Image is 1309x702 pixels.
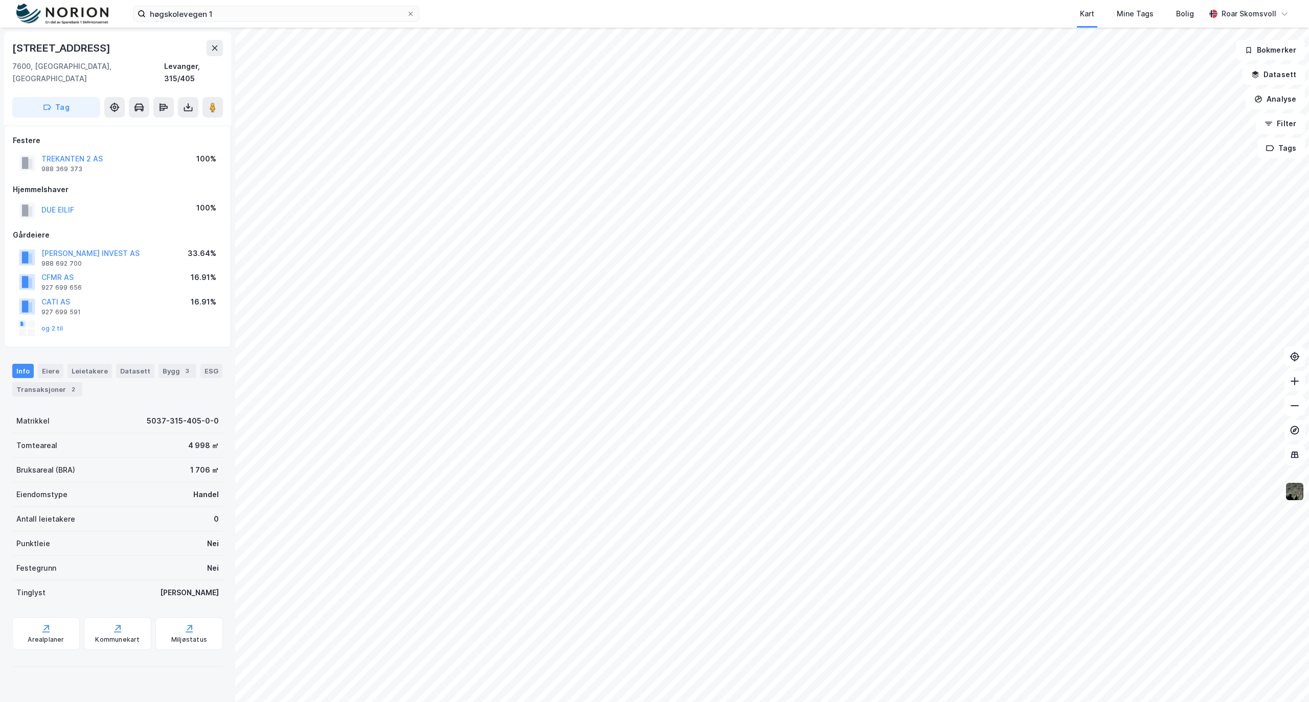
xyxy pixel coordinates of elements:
[16,562,56,574] div: Festegrunn
[1243,64,1305,85] button: Datasett
[12,97,100,118] button: Tag
[16,415,50,427] div: Matrikkel
[160,587,219,599] div: [PERSON_NAME]
[1246,89,1305,109] button: Analyse
[200,364,222,378] div: ESG
[68,384,78,394] div: 2
[116,364,154,378] div: Datasett
[41,260,82,268] div: 988 692 700
[146,6,407,21] input: Søk på adresse, matrikkel, gårdeiere, leietakere eller personer
[1258,653,1309,702] iframe: Chat Widget
[16,537,50,550] div: Punktleie
[12,60,164,85] div: 7600, [GEOGRAPHIC_DATA], [GEOGRAPHIC_DATA]
[1176,8,1194,20] div: Bolig
[13,229,222,241] div: Gårdeiere
[13,134,222,147] div: Festere
[159,364,196,378] div: Bygg
[16,439,57,452] div: Tomteareal
[1117,8,1154,20] div: Mine Tags
[12,364,34,378] div: Info
[16,587,46,599] div: Tinglyst
[207,562,219,574] div: Nei
[147,415,219,427] div: 5037-315-405-0-0
[16,488,67,501] div: Eiendomstype
[95,636,140,644] div: Kommunekart
[164,60,223,85] div: Levanger, 315/405
[190,464,219,476] div: 1 706 ㎡
[171,636,207,644] div: Miljøstatus
[67,364,112,378] div: Leietakere
[1236,40,1305,60] button: Bokmerker
[1080,8,1094,20] div: Kart
[41,308,81,316] div: 927 699 591
[214,513,219,525] div: 0
[1222,8,1276,20] div: Roar Skomsvoll
[191,296,216,308] div: 16.91%
[196,153,216,165] div: 100%
[1257,138,1305,158] button: Tags
[188,439,219,452] div: 4 998 ㎡
[41,284,82,292] div: 927 699 656
[16,4,108,25] img: norion-logo.80e7a08dc31c2e691866.png
[38,364,63,378] div: Eiere
[28,636,64,644] div: Arealplaner
[1285,482,1304,501] img: 9k=
[207,537,219,550] div: Nei
[196,202,216,214] div: 100%
[1256,113,1305,134] button: Filter
[16,513,75,525] div: Antall leietakere
[12,382,82,396] div: Transaksjoner
[16,464,75,476] div: Bruksareal (BRA)
[193,488,219,501] div: Handel
[188,247,216,260] div: 33.64%
[41,165,82,173] div: 988 369 373
[182,366,192,376] div: 3
[191,271,216,284] div: 16.91%
[13,183,222,196] div: Hjemmelshaver
[12,40,112,56] div: [STREET_ADDRESS]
